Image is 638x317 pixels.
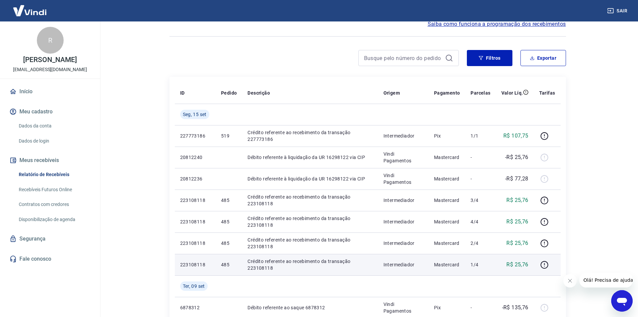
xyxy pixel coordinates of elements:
[383,218,423,225] p: Intermediador
[180,175,210,182] p: 20812236
[8,84,92,99] a: Início
[606,5,630,17] button: Sair
[247,258,372,271] p: Crédito referente ao recebimento da transação 223108118
[434,175,460,182] p: Mastercard
[16,198,92,211] a: Contratos com credores
[8,153,92,168] button: Meus recebíveis
[16,134,92,148] a: Dados de login
[221,218,237,225] p: 485
[471,261,490,268] p: 1/4
[506,218,528,226] p: R$ 25,76
[506,196,528,204] p: R$ 25,76
[16,183,92,197] a: Recebíveis Futuros Online
[8,231,92,246] a: Segurança
[563,274,577,287] iframe: Fechar mensagem
[180,154,210,161] p: 20812240
[434,261,460,268] p: Mastercard
[364,53,442,63] input: Busque pelo número do pedido
[502,304,528,312] p: -R$ 135,76
[383,301,423,314] p: Vindi Pagamentos
[180,304,210,311] p: 6878312
[23,56,77,63] p: [PERSON_NAME]
[579,273,633,287] iframe: Mensagem da empresa
[434,304,460,311] p: Pix
[221,240,237,247] p: 485
[247,90,270,96] p: Descrição
[247,129,372,143] p: Crédito referente ao recebimento da transação 227773186
[471,133,490,139] p: 1/1
[471,175,490,182] p: -
[247,236,372,250] p: Crédito referente ao recebimento da transação 223108118
[434,133,460,139] p: Pix
[183,111,207,118] span: Seg, 15 set
[506,239,528,247] p: R$ 25,76
[180,261,210,268] p: 223108118
[611,290,633,312] iframe: Botão para abrir a janela de mensagens
[471,304,490,311] p: -
[4,5,56,10] span: Olá! Precisa de ajuda?
[434,218,460,225] p: Mastercard
[180,218,210,225] p: 223108118
[247,175,372,182] p: Débito referente à liquidação da UR 16298122 via CIP
[428,20,566,28] a: Saiba como funciona a programação dos recebimentos
[16,168,92,181] a: Relatório de Recebíveis
[221,90,237,96] p: Pedido
[383,172,423,186] p: Vindi Pagamentos
[503,132,528,140] p: R$ 107,75
[383,197,423,204] p: Intermediador
[383,90,400,96] p: Origem
[247,154,372,161] p: Débito referente à liquidação da UR 16298122 via CIP
[8,252,92,266] a: Fale conosco
[37,27,64,54] div: R
[247,215,372,228] p: Crédito referente ao recebimento da transação 223108118
[539,90,555,96] p: Tarifas
[383,261,423,268] p: Intermediador
[183,283,205,289] span: Ter, 09 set
[471,218,490,225] p: 4/4
[520,50,566,66] button: Exportar
[180,197,210,204] p: 223108118
[383,151,423,164] p: Vindi Pagamentos
[471,240,490,247] p: 2/4
[221,197,237,204] p: 485
[467,50,512,66] button: Filtros
[16,119,92,133] a: Dados da conta
[221,261,237,268] p: 485
[16,213,92,226] a: Disponibilização de agenda
[221,133,237,139] p: 519
[506,261,528,269] p: R$ 25,76
[247,304,372,311] p: Débito referente ao saque 6878312
[501,90,523,96] p: Valor Líq.
[180,133,210,139] p: 227773186
[505,153,528,161] p: -R$ 25,76
[471,154,490,161] p: -
[8,0,52,21] img: Vindi
[434,240,460,247] p: Mastercard
[180,240,210,247] p: 223108118
[383,240,423,247] p: Intermediador
[434,197,460,204] p: Mastercard
[383,133,423,139] p: Intermediador
[8,104,92,119] button: Meu cadastro
[505,175,528,183] p: -R$ 77,28
[471,197,490,204] p: 3/4
[434,154,460,161] p: Mastercard
[434,90,460,96] p: Pagamento
[471,90,490,96] p: Parcelas
[13,66,87,73] p: [EMAIL_ADDRESS][DOMAIN_NAME]
[247,194,372,207] p: Crédito referente ao recebimento da transação 223108118
[180,90,185,96] p: ID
